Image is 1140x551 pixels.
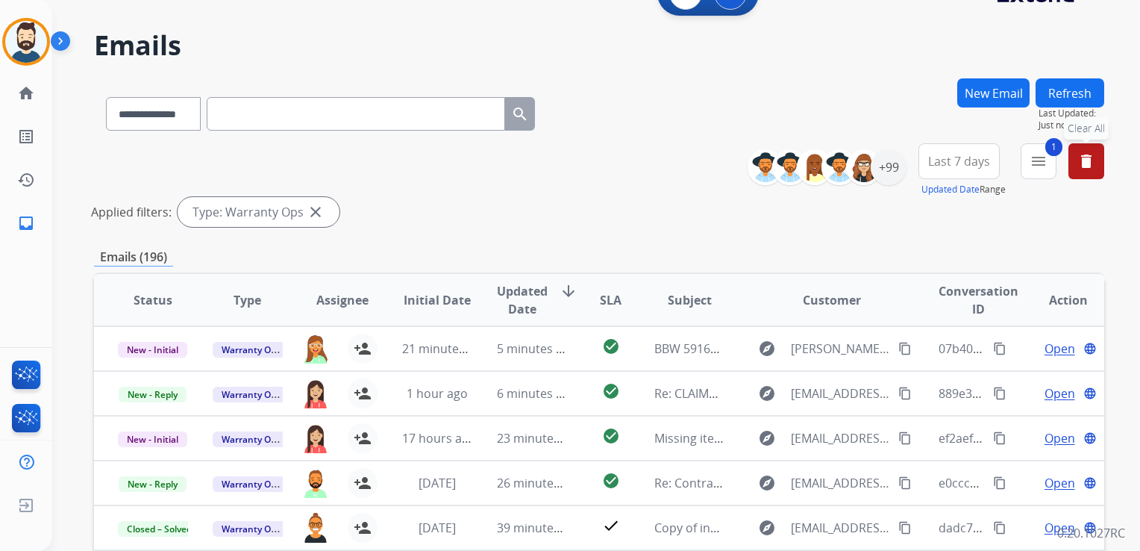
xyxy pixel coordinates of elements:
mat-icon: content_copy [898,387,912,400]
button: Clear All [1068,143,1104,179]
mat-icon: content_copy [898,521,912,535]
span: [EMAIL_ADDRESS][DOMAIN_NAME] [791,385,890,402]
mat-icon: explore [758,429,776,447]
img: agent-avatar [301,334,330,364]
span: 39 minutes ago [497,520,583,536]
mat-icon: arrow_downward [560,282,577,300]
div: Type: Warranty Ops [178,197,339,227]
span: 1 hour ago [407,385,468,402]
mat-icon: explore [758,474,776,492]
button: Last 7 days [918,143,1000,179]
mat-icon: search [511,105,529,123]
span: Open [1045,340,1075,358]
span: [EMAIL_ADDRESS][DOMAIN_NAME] [791,429,890,447]
span: Clear All [1068,121,1105,136]
span: [DATE] [419,475,456,491]
span: Re: Contract Information [654,475,794,491]
span: Status [134,291,172,309]
mat-icon: content_copy [993,387,1006,400]
span: Warranty Ops [213,432,289,447]
div: +99 [871,149,906,185]
mat-icon: person_add [354,474,372,492]
button: Updated Date [921,184,980,196]
mat-icon: language [1083,432,1097,445]
span: Open [1045,474,1075,492]
mat-icon: check_circle [602,472,620,490]
mat-icon: delete [1077,152,1095,170]
mat-icon: home [17,84,35,102]
span: 26 minutes ago [497,475,583,491]
span: New - Reply [119,387,187,402]
mat-icon: explore [758,340,776,358]
mat-icon: content_copy [993,476,1006,490]
span: Type [234,291,261,309]
span: Range [921,183,1006,196]
span: New - Initial [118,342,187,358]
span: 17 hours ago [402,430,476,446]
mat-icon: person_add [354,429,372,447]
span: BBW 591682 - CONTRACT REQUEST [654,340,850,357]
mat-icon: person_add [354,385,372,402]
span: 1 [1045,138,1062,156]
span: Initial Date [404,291,471,309]
mat-icon: history [17,171,35,189]
span: [DATE] [419,520,456,536]
img: agent-avatar [301,513,330,543]
button: 1 [1021,143,1056,179]
span: New - Initial [118,432,187,447]
span: New - Reply [119,476,187,492]
span: Just now [1039,119,1104,131]
span: Last Updated: [1039,108,1104,119]
mat-icon: language [1083,476,1097,490]
mat-icon: check_circle [602,382,620,400]
span: Warranty Ops [213,521,289,537]
mat-icon: language [1083,342,1097,355]
mat-icon: content_copy [898,342,912,355]
span: 6 minutes ago [497,385,577,402]
span: Subject [668,291,712,309]
span: Updated Date [497,282,548,318]
span: [EMAIL_ADDRESS][DOMAIN_NAME] [791,474,890,492]
h2: Emails [94,31,1104,60]
button: Refresh [1036,78,1104,108]
th: Action [1009,274,1104,326]
span: Warranty Ops [213,342,289,358]
p: 0.20.1027RC [1057,524,1125,542]
span: Customer [803,291,861,309]
mat-icon: language [1083,521,1097,535]
span: Conversation ID [939,282,1018,318]
span: 5 minutes ago [497,340,577,357]
span: 23 minutes ago [497,430,583,446]
span: Missing item from my Contract [654,430,828,446]
span: 21 minutes ago [402,340,489,357]
mat-icon: person_add [354,340,372,358]
mat-icon: menu [1030,152,1047,170]
mat-icon: explore [758,519,776,537]
mat-icon: explore [758,385,776,402]
span: Closed – Solved [118,521,201,537]
mat-icon: check [602,517,620,535]
mat-icon: content_copy [898,432,912,445]
span: Re: CLAIM# 89878eb5-eb73-4f9c-8391-3292a2 d30ab8, ORDER# 18686840 [654,385,1061,402]
span: [PERSON_NAME][EMAIL_ADDRESS][DOMAIN_NAME] [791,340,890,358]
img: agent-avatar [301,379,330,408]
img: agent-avatar [301,423,330,453]
button: New Email [957,78,1030,108]
mat-icon: check_circle [602,427,620,445]
p: Applied filters: [91,203,172,221]
span: Last 7 days [928,158,990,164]
mat-icon: person_add [354,519,372,537]
span: Open [1045,519,1075,537]
span: Open [1045,429,1075,447]
mat-icon: content_copy [993,521,1006,535]
span: Assignee [316,291,369,309]
mat-icon: list_alt [17,128,35,146]
span: Warranty Ops [213,476,289,492]
img: avatar [5,21,47,63]
mat-icon: content_copy [993,342,1006,355]
mat-icon: content_copy [993,432,1006,445]
span: Copy of invoice [654,520,739,536]
span: SLA [600,291,621,309]
mat-icon: inbox [17,214,35,232]
mat-icon: check_circle [602,337,620,355]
